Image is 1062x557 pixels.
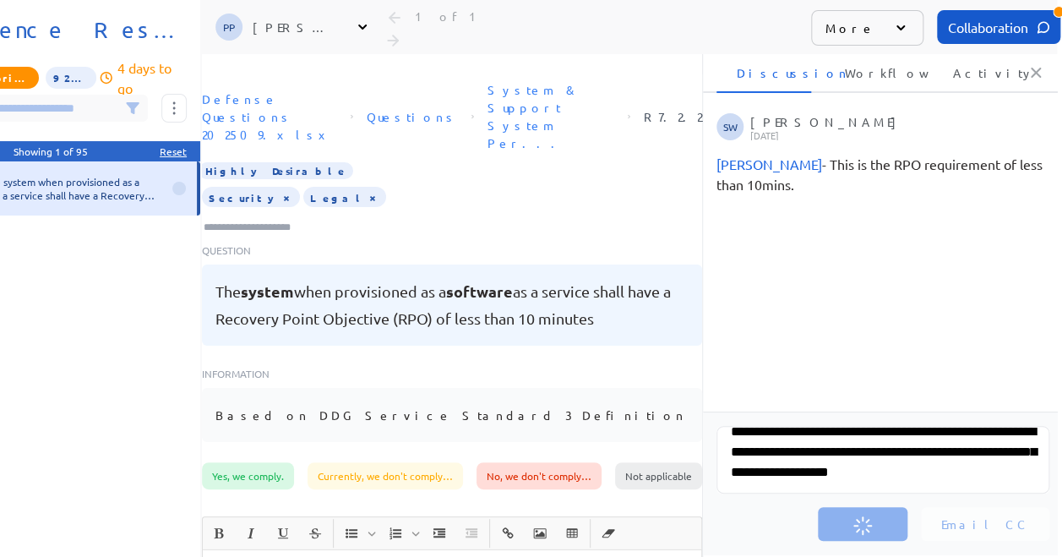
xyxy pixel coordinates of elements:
[493,519,522,548] button: Insert link
[456,519,487,548] span: Decrease Indent
[525,519,555,548] span: Insert Image
[941,516,1029,532] span: Email CC
[360,101,465,133] span: Sheet: Questions
[337,519,366,548] button: Insert Unordered List
[526,519,554,548] button: Insert Image
[202,187,300,207] span: Security
[921,507,1049,541] button: Email CC
[615,462,702,489] div: Not applicable
[380,519,422,548] span: Insert Ordered List
[308,462,463,489] div: Currently, we don't comply…
[301,519,329,548] button: Strike through
[637,101,709,133] span: Reference Number: R7.2.2
[303,187,386,207] span: Legal
[336,519,379,548] span: Insert Unordered List
[202,243,702,258] p: Question
[202,462,294,489] div: Yes, we comply.
[280,188,293,205] button: Tag at index 0 with value Security focussed. Press backspace to remove
[253,19,337,35] div: [PERSON_NAME]
[300,519,330,548] span: Strike through
[117,57,187,98] p: 4 days to go
[750,130,1044,140] p: [DATE]
[716,154,1049,194] div: - This is the RPO requirement of less than 10mins.
[202,366,702,381] p: Information
[160,145,187,158] div: Reset
[481,74,621,159] span: Section: System & Support System Performance - Support - Recovery and Return Operations
[215,278,689,332] pre: The when provisioned as a as a service shall have a Recovery Point Objective (RPO) of less than 1...
[558,519,586,548] button: Insert table
[825,52,919,93] li: Workflow
[366,188,379,205] button: Tag at index 1 with value Legal focussed. Press backspace to remove
[202,219,307,236] input: Type here to add tags
[557,519,587,548] span: Insert table
[716,52,811,93] li: Discussion
[750,113,1044,140] div: [PERSON_NAME]
[716,156,822,172] span: Paul Parsons
[415,8,483,24] div: 1 of 1
[215,14,242,41] span: Paul Parsons
[241,281,294,301] span: system
[215,401,686,429] pre: Based on DDG Service Standard 3 Definition
[593,519,624,548] span: Clear Formatting
[825,19,875,36] p: More
[446,281,513,301] span: software
[199,162,353,179] span: Importance Highly Desirable
[14,145,88,158] div: Showing 1 of 95
[933,52,1027,93] li: Activity
[46,67,96,89] span: 92% of Questions Completed
[716,113,743,140] span: Steve Whittington
[477,462,602,489] div: No, we don't comply…
[425,519,454,548] button: Increase Indent
[236,519,266,548] span: Italic
[937,10,1060,44] div: Collaboration
[493,519,523,548] span: Insert link
[268,519,298,548] span: Underline
[237,519,265,548] button: Italic
[381,519,410,548] button: Insert Ordered List
[269,519,297,548] button: Underline
[204,519,233,548] button: Bold
[204,519,234,548] span: Bold
[424,519,455,548] span: Increase Indent
[195,84,344,150] span: Document: Defense Questions 202509.xlsx
[594,519,623,548] button: Clear Formatting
